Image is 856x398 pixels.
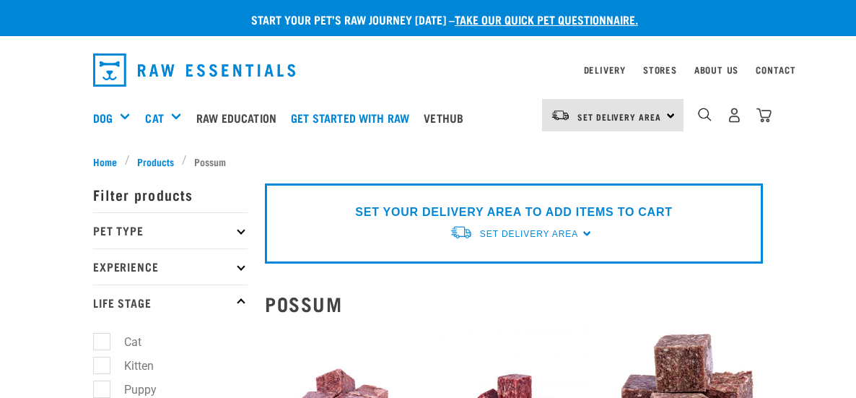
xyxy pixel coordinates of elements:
label: Kitten [101,357,160,375]
p: Pet Type [93,212,248,248]
p: Life Stage [93,285,248,321]
nav: breadcrumbs [93,154,763,169]
a: Delivery [584,67,626,72]
a: About Us [694,67,738,72]
h2: Possum [265,293,763,315]
span: Set Delivery Area [480,229,578,239]
span: Set Delivery Area [577,114,661,119]
p: SET YOUR DELIVERY AREA TO ADD ITEMS TO CART [355,204,672,221]
a: Get started with Raw [287,89,420,147]
a: Home [93,154,125,169]
a: Dog [93,109,113,126]
img: van-moving.png [450,225,473,240]
a: Stores [643,67,677,72]
a: Products [130,154,182,169]
img: van-moving.png [551,109,570,122]
a: Vethub [420,89,474,147]
a: Contact [756,67,796,72]
label: Cat [101,333,147,351]
span: Home [93,154,117,169]
img: Raw Essentials Logo [93,53,295,87]
a: Cat [145,109,163,126]
nav: dropdown navigation [82,48,774,92]
p: Experience [93,248,248,285]
p: Filter products [93,176,248,212]
a: take our quick pet questionnaire. [455,16,638,22]
span: Products [137,154,174,169]
img: user.png [727,108,742,123]
img: home-icon@2x.png [756,108,772,123]
a: Raw Education [193,89,287,147]
img: home-icon-1@2x.png [698,108,712,121]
